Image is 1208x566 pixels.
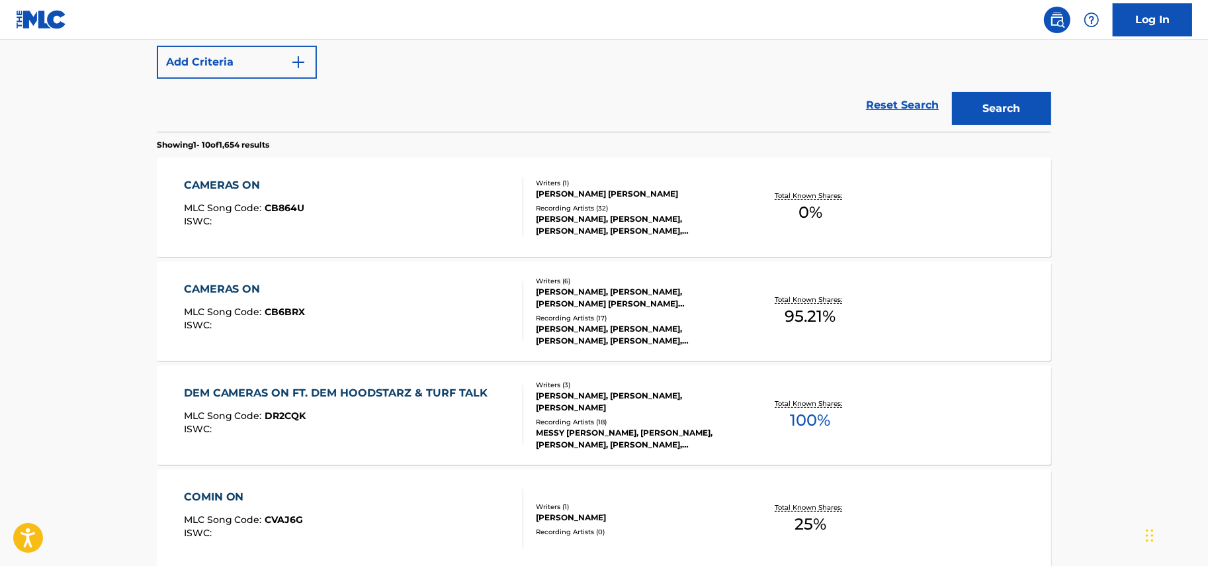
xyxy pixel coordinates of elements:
span: CVAJ6G [265,514,304,526]
button: Add Criteria [157,46,317,79]
span: ISWC : [184,215,215,227]
div: [PERSON_NAME], [PERSON_NAME], [PERSON_NAME], [PERSON_NAME], [PERSON_NAME] [536,323,736,347]
div: Writers ( 6 ) [536,276,736,286]
div: Writers ( 1 ) [536,502,736,512]
span: CB6BRX [265,306,306,318]
span: MLC Song Code : [184,514,265,526]
p: Total Known Shares: [775,502,845,512]
span: MLC Song Code : [184,306,265,318]
img: help [1084,12,1100,28]
div: Drag [1146,516,1154,555]
span: CB864U [265,202,305,214]
a: Reset Search [859,91,945,120]
p: Total Known Shares: [775,399,845,408]
div: Writers ( 1 ) [536,178,736,188]
span: 100 % [790,408,830,432]
iframe: Chat Widget [1142,502,1208,566]
div: Recording Artists ( 0 ) [536,527,736,537]
a: Log In [1113,3,1192,36]
span: MLC Song Code : [184,410,265,422]
p: Total Known Shares: [775,295,845,305]
span: 25 % [795,512,826,536]
div: Writers ( 3 ) [536,380,736,390]
div: Help [1078,7,1105,33]
div: Recording Artists ( 18 ) [536,417,736,427]
button: Search [952,92,1051,125]
div: [PERSON_NAME], [PERSON_NAME], [PERSON_NAME] [536,390,736,414]
span: 0 % [798,201,822,224]
div: Recording Artists ( 17 ) [536,313,736,323]
a: CAMERAS ONMLC Song Code:CB6BRXISWC:Writers (6)[PERSON_NAME], [PERSON_NAME], [PERSON_NAME] [PERSON... [157,261,1051,361]
div: [PERSON_NAME] [PERSON_NAME] [536,188,736,200]
a: Public Search [1044,7,1070,33]
div: Recording Artists ( 32 ) [536,203,736,213]
span: ISWC : [184,423,215,435]
span: MLC Song Code : [184,202,265,214]
img: search [1049,12,1065,28]
div: MESSY [PERSON_NAME], [PERSON_NAME], [PERSON_NAME], [PERSON_NAME], [PERSON_NAME] [536,427,736,451]
div: [PERSON_NAME] [536,512,736,524]
span: DR2CQK [265,410,306,422]
img: 9d2ae6d4665cec9f34b9.svg [290,54,306,70]
span: ISWC : [184,527,215,539]
div: DEM CAMERAS ON FT. DEM HOODSTARZ & TURF TALK [184,385,495,401]
span: 95.21 % [785,305,836,328]
a: DEM CAMERAS ON FT. DEM HOODSTARZ & TURF TALKMLC Song Code:DR2CQKISWC:Writers (3)[PERSON_NAME], [P... [157,365,1051,465]
p: Total Known Shares: [775,191,845,201]
div: [PERSON_NAME], [PERSON_NAME], [PERSON_NAME], [PERSON_NAME], [PERSON_NAME] [536,213,736,237]
a: CAMERAS ONMLC Song Code:CB864UISWC:Writers (1)[PERSON_NAME] [PERSON_NAME]Recording Artists (32)[P... [157,158,1051,257]
div: CAMERAS ON [184,281,306,297]
div: [PERSON_NAME], [PERSON_NAME], [PERSON_NAME] [PERSON_NAME] [PERSON_NAME], [PERSON_NAME], [PERSON_N... [536,286,736,310]
img: MLC Logo [16,10,67,29]
span: ISWC : [184,319,215,331]
p: Showing 1 - 10 of 1,654 results [157,139,269,151]
div: COMIN ON [184,489,304,505]
div: CAMERAS ON [184,177,305,193]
